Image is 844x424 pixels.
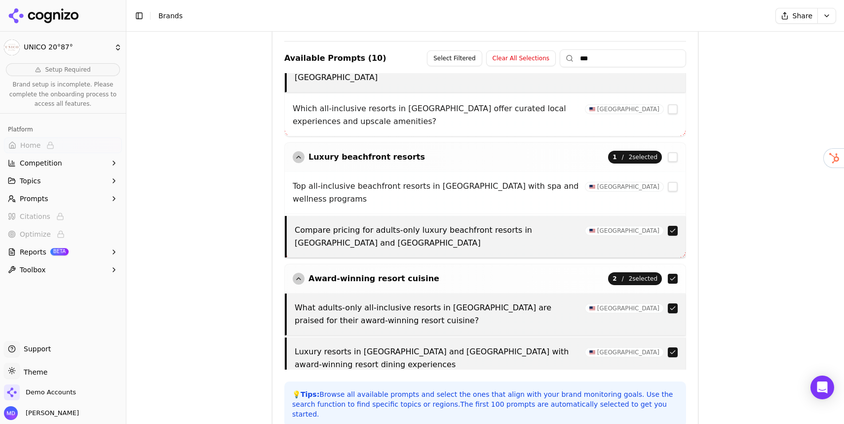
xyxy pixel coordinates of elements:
button: Share [775,8,817,24]
span: [PERSON_NAME] [22,409,79,418]
span: / [622,153,624,161]
button: Award-winning resort cuisine [293,273,439,285]
img: Melissa Dowd [4,406,18,420]
p: Brand setup is incomplete. Please complete the onboarding process to access all features. [6,80,120,109]
strong: Tips: [301,390,319,398]
span: Competition [20,158,62,168]
button: Topics [4,173,122,189]
span: 1 [613,153,616,161]
span: 2 [613,275,616,283]
p: Top all-inclusive beachfront resorts in [GEOGRAPHIC_DATA] with spa and wellness programs [293,180,579,206]
img: UNICO 20°87° [4,40,20,55]
span: Optimize [20,229,51,239]
button: Open user button [4,406,79,420]
button: Select Filtered [427,50,482,66]
span: [GEOGRAPHIC_DATA] [585,182,664,192]
button: Open organization switcher [4,384,76,400]
img: US [589,229,595,233]
span: Support [20,344,51,354]
span: Theme [20,368,47,376]
span: Reports [20,247,46,257]
span: Home [20,140,40,150]
span: Setup Required [45,66,90,74]
button: Prompts [4,191,122,207]
span: / [622,275,624,283]
button: Competition [4,155,122,171]
img: Demo Accounts [4,384,20,400]
img: US [589,350,595,354]
button: Clear All Selections [486,50,556,66]
span: Citations [20,212,50,221]
span: 2 selected [608,272,662,285]
button: ReportsBETA [4,244,122,260]
div: Platform [4,122,122,137]
span: BETA [50,248,69,255]
p: Compare pricing for adults-only luxury beachfront resorts in [GEOGRAPHIC_DATA] and [GEOGRAPHIC_DATA] [295,224,579,250]
p: 💡 Browse all available prompts and select the ones that align with your brand monitoring goals. U... [292,389,678,419]
nav: breadcrumb [158,11,756,21]
p: Luxury resorts in [GEOGRAPHIC_DATA] and [GEOGRAPHIC_DATA] with award-winning resort dining experi... [295,345,579,371]
span: [GEOGRAPHIC_DATA] [585,226,664,236]
span: [GEOGRAPHIC_DATA] [585,347,664,357]
span: [GEOGRAPHIC_DATA] [585,303,664,313]
span: UNICO 20°87° [24,43,110,52]
span: [GEOGRAPHIC_DATA] [585,104,664,114]
span: Prompts [20,194,48,204]
button: Toolbox [4,262,122,278]
p: Which all-inclusive resorts in [GEOGRAPHIC_DATA] offer curated local experiences and upscale amen... [293,102,579,128]
h4: Available Prompts ( 10 ) [284,52,386,64]
div: Open Intercom Messenger [810,376,834,399]
p: What adults-only all-inclusive resorts in [GEOGRAPHIC_DATA] are praised for their award-winning r... [295,301,579,327]
img: US [589,306,595,310]
img: US [589,107,595,111]
span: Demo Accounts [26,388,76,397]
span: Toolbox [20,265,46,275]
span: 2 selected [608,151,662,164]
span: Brands [158,12,183,20]
img: US [589,185,595,189]
button: Luxury beachfront resorts [293,151,425,163]
span: Topics [20,176,41,186]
